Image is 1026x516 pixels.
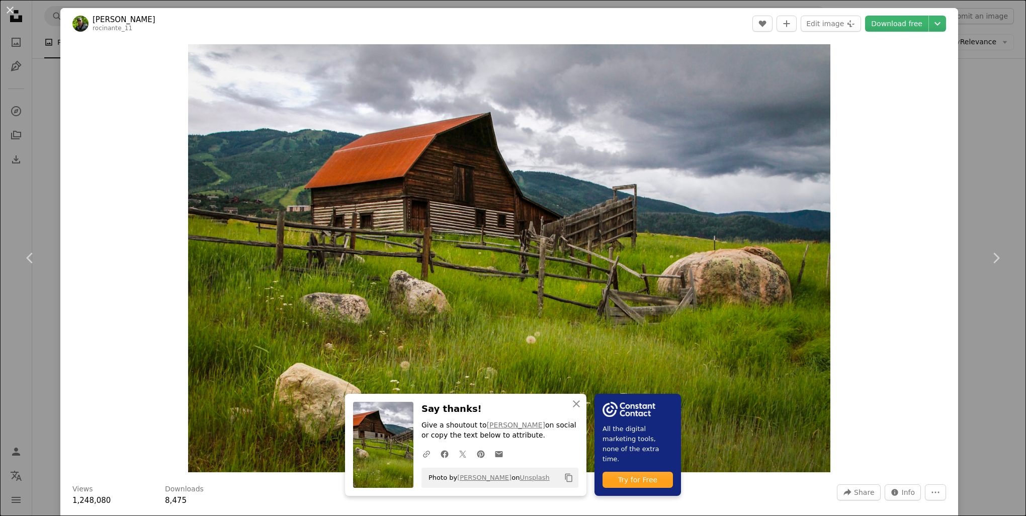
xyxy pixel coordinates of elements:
a: Next [966,210,1026,306]
h3: Views [72,484,93,494]
img: Go to Mick Haupt's profile [72,16,89,32]
span: Photo by on [423,470,550,486]
a: Share over email [490,444,508,464]
button: Edit image [801,16,861,32]
a: Share on Pinterest [472,444,490,464]
button: More Actions [925,484,946,500]
button: Share this image [837,484,880,500]
p: Give a shoutout to on social or copy the text below to attribute. [421,420,578,441]
button: Choose download size [929,16,946,32]
a: rocinante_11 [93,25,132,32]
a: Unsplash [520,474,549,481]
a: Share on Twitter [454,444,472,464]
span: All the digital marketing tools, none of the extra time. [603,424,673,464]
span: 1,248,080 [72,496,111,505]
h3: Downloads [165,484,204,494]
a: [PERSON_NAME] [487,421,545,429]
a: [PERSON_NAME] [93,15,155,25]
span: Info [902,485,915,500]
button: Stats about this image [885,484,921,500]
button: Like [752,16,773,32]
img: file-1754318165549-24bf788d5b37 [603,402,655,417]
h3: Say thanks! [421,402,578,416]
a: Share on Facebook [436,444,454,464]
span: 8,475 [165,496,187,505]
button: Zoom in on this image [188,44,830,472]
a: [PERSON_NAME] [457,474,511,481]
div: Try for Free [603,472,673,488]
a: Download free [865,16,928,32]
button: Add to Collection [777,16,797,32]
img: brown wooden barn in high ground at daytime [188,44,830,472]
a: All the digital marketing tools, none of the extra time.Try for Free [594,394,681,496]
span: Share [854,485,874,500]
button: Copy to clipboard [560,469,577,486]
